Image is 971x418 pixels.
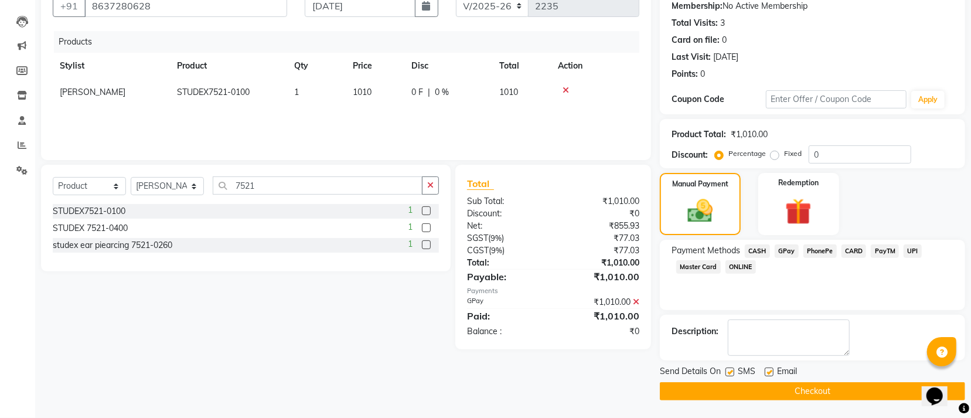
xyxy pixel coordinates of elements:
[177,87,250,97] span: STUDEX7521-0100
[53,53,170,79] th: Stylist
[490,233,502,243] span: 9%
[720,17,725,29] div: 3
[491,246,502,255] span: 9%
[722,34,727,46] div: 0
[551,53,639,79] th: Action
[778,178,819,188] label: Redemption
[672,68,698,80] div: Points:
[287,53,346,79] th: Qty
[408,221,413,233] span: 1
[458,325,553,338] div: Balance :
[553,232,648,244] div: ₹77.03
[411,86,423,98] span: 0 F
[467,245,489,256] span: CGST
[803,244,837,258] span: PhonePe
[745,244,770,258] span: CASH
[911,91,945,108] button: Apply
[672,51,711,63] div: Last Visit:
[672,17,718,29] div: Total Visits:
[672,93,765,106] div: Coupon Code
[458,195,553,208] div: Sub Total:
[728,148,766,159] label: Percentage
[672,244,740,257] span: Payment Methods
[660,365,721,380] span: Send Details On
[553,296,648,308] div: ₹1,010.00
[672,34,720,46] div: Card on file:
[346,53,404,79] th: Price
[922,371,959,406] iframe: chat widget
[777,365,797,380] span: Email
[53,205,125,218] div: STUDEX7521-0100
[60,87,125,97] span: [PERSON_NAME]
[53,222,128,235] div: STUDEX 7521-0400
[713,51,738,63] div: [DATE]
[553,244,648,257] div: ₹77.03
[458,244,553,257] div: ( )
[553,309,648,323] div: ₹1,010.00
[553,195,648,208] div: ₹1,010.00
[553,325,648,338] div: ₹0
[213,176,423,195] input: Search or Scan
[672,325,718,338] div: Description:
[435,86,449,98] span: 0 %
[458,257,553,269] div: Total:
[458,232,553,244] div: ( )
[353,87,372,97] span: 1010
[672,128,726,141] div: Product Total:
[553,208,648,220] div: ₹0
[777,195,820,228] img: _gift.svg
[725,260,756,274] span: ONLINE
[467,233,488,243] span: SGST
[784,148,802,159] label: Fixed
[553,257,648,269] div: ₹1,010.00
[553,270,648,284] div: ₹1,010.00
[841,244,867,258] span: CARD
[672,149,708,161] div: Discount:
[731,128,768,141] div: ₹1,010.00
[672,179,728,189] label: Manual Payment
[680,196,721,226] img: _cash.svg
[660,382,965,400] button: Checkout
[458,309,553,323] div: Paid:
[904,244,922,258] span: UPI
[170,53,287,79] th: Product
[458,270,553,284] div: Payable:
[871,244,899,258] span: PayTM
[53,239,172,252] div: studex ear piearcing 7521-0260
[458,220,553,232] div: Net:
[428,86,430,98] span: |
[553,220,648,232] div: ₹855.93
[766,90,907,108] input: Enter Offer / Coupon Code
[54,31,648,53] div: Products
[676,260,721,274] span: Master Card
[467,286,639,296] div: Payments
[458,208,553,220] div: Discount:
[499,87,518,97] span: 1010
[775,244,799,258] span: GPay
[294,87,299,97] span: 1
[458,296,553,308] div: GPay
[492,53,551,79] th: Total
[408,204,413,216] span: 1
[408,238,413,250] span: 1
[467,178,494,190] span: Total
[700,68,705,80] div: 0
[404,53,492,79] th: Disc
[738,365,755,380] span: SMS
